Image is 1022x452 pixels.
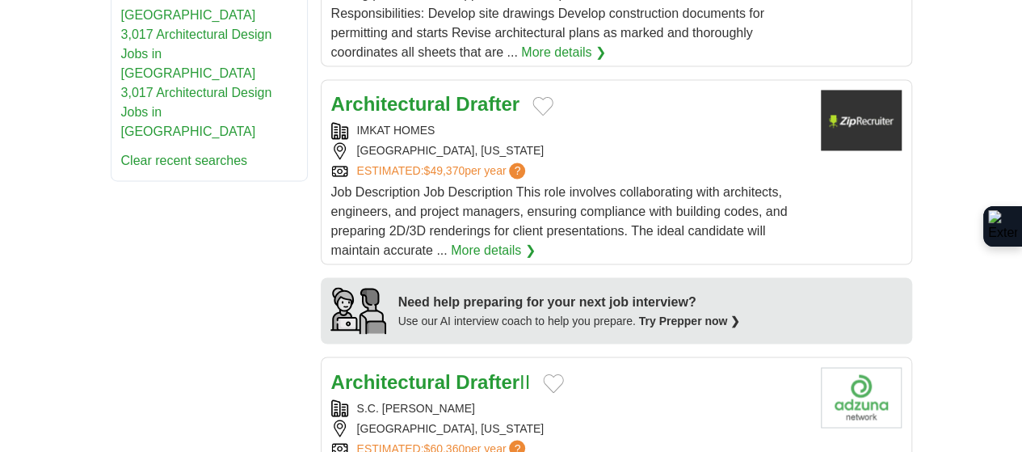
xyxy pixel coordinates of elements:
div: [GEOGRAPHIC_DATA], [US_STATE] [331,420,808,437]
a: Architectural Drafter [331,93,519,115]
img: Company logo [821,367,902,428]
div: IMKAT HOMES [331,122,808,139]
a: ESTIMATED:$49,370per year? [357,163,529,180]
a: 3,017 Architectural Design Jobs in [GEOGRAPHIC_DATA] [121,86,272,138]
a: Clear recent searches [121,154,248,167]
button: Add to favorite jobs [543,374,564,393]
strong: Architectural [331,93,451,115]
span: $49,370 [423,164,465,177]
button: Add to favorite jobs [532,96,553,116]
a: More details ❯ [451,241,536,260]
a: 3,017 Architectural Design Jobs in [GEOGRAPHIC_DATA] [121,27,272,80]
div: [GEOGRAPHIC_DATA], [US_STATE] [331,142,808,159]
a: Try Prepper now ❯ [639,314,741,327]
img: Company logo [821,90,902,150]
span: ? [509,163,525,179]
strong: Drafter [456,370,519,392]
a: Architectural DrafterII [331,370,531,392]
div: S.C. [PERSON_NAME] [331,399,808,416]
strong: Architectural [331,370,451,392]
a: More details ❯ [521,43,606,62]
strong: Drafter [456,93,519,115]
img: Extension Icon [988,210,1017,243]
div: Need help preparing for your next job interview? [398,293,741,312]
div: Use our AI interview coach to help you prepare. [398,312,741,329]
span: Job Description Job Description This role involves collaborating with architects, engineers, and ... [331,185,788,257]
